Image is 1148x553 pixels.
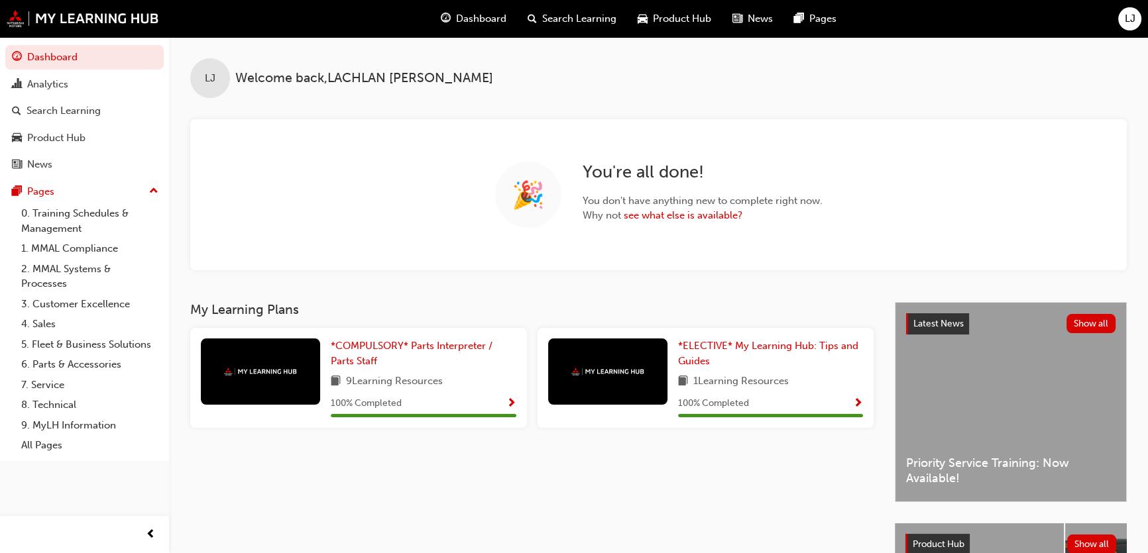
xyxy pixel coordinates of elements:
span: LJ [1125,11,1135,26]
a: 4. Sales [16,314,164,334]
a: 0. Training Schedules & Management [16,203,164,238]
button: Show Progress [506,395,516,412]
a: 8. Technical [16,395,164,415]
span: Show Progress [506,398,516,410]
span: search-icon [528,11,537,27]
span: 100 % Completed [331,396,402,411]
div: News [27,157,52,172]
a: *COMPULSORY* Parts Interpreter / Parts Staff [331,338,516,368]
span: book-icon [331,374,341,390]
a: pages-iconPages [783,5,847,32]
span: up-icon [149,183,158,200]
button: DashboardAnalyticsSearch LearningProduct HubNews [5,42,164,179]
span: guage-icon [441,11,451,27]
div: Search Learning [27,103,101,119]
span: Latest News [913,318,964,329]
span: 9 Learning Resources [346,374,443,390]
span: 1 Learning Resources [693,374,789,390]
div: Analytics [27,77,68,92]
span: Product Hub [913,538,964,550]
div: Pages [27,184,54,199]
span: car-icon [12,132,22,144]
a: Dashboard [5,45,164,70]
a: Search Learning [5,99,164,123]
a: 9. MyLH Information [16,415,164,436]
span: *ELECTIVE* My Learning Hub: Tips and Guides [678,340,858,367]
a: search-iconSearch Learning [517,5,627,32]
span: 🎉 [512,187,545,203]
span: pages-icon [794,11,804,27]
span: You don't have anything new to complete right now. [583,193,823,209]
button: Pages [5,179,164,204]
span: car-icon [638,11,648,27]
span: prev-icon [146,527,156,543]
span: Product Hub [653,11,711,26]
a: 1. MMAL Compliance [16,238,164,259]
button: Show all [1066,314,1116,333]
img: mmal [571,368,644,376]
span: guage-icon [12,52,22,64]
span: news-icon [732,11,742,27]
span: chart-icon [12,79,22,91]
a: 7. Service [16,375,164,395]
img: mmal [7,10,159,27]
span: Search Learning [542,11,616,26]
a: guage-iconDashboard [430,5,517,32]
span: 100 % Completed [678,396,749,411]
a: 6. Parts & Accessories [16,354,164,375]
a: 5. Fleet & Business Solutions [16,334,164,355]
a: All Pages [16,435,164,456]
a: see what else is available? [624,209,742,221]
button: Show Progress [853,395,863,412]
span: Welcome back , LACHLAN [PERSON_NAME] [235,71,493,86]
span: search-icon [12,105,21,117]
img: mmal [224,368,297,376]
span: pages-icon [12,186,22,198]
span: Show Progress [853,398,863,410]
span: LJ [205,71,215,86]
a: news-iconNews [722,5,783,32]
span: *COMPULSORY* Parts Interpreter / Parts Staff [331,340,492,367]
span: book-icon [678,374,688,390]
span: Why not [583,208,823,223]
a: *ELECTIVE* My Learning Hub: Tips and Guides [678,338,864,368]
span: news-icon [12,159,22,171]
span: News [748,11,773,26]
a: Product Hub [5,126,164,150]
div: Product Hub [27,130,86,146]
a: News [5,152,164,177]
a: 2. MMAL Systems & Processes [16,259,164,294]
a: Latest NewsShow all [906,313,1116,334]
button: LJ [1118,7,1141,30]
a: 3. Customer Excellence [16,294,164,315]
a: Latest NewsShow allPriority Service Training: Now Available! [895,302,1127,502]
span: Dashboard [456,11,506,26]
span: Priority Service Training: Now Available! [906,456,1116,485]
h3: My Learning Plans [190,302,874,317]
a: Analytics [5,72,164,97]
h2: You're all done! [583,162,823,183]
span: Pages [809,11,836,26]
a: car-iconProduct Hub [627,5,722,32]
